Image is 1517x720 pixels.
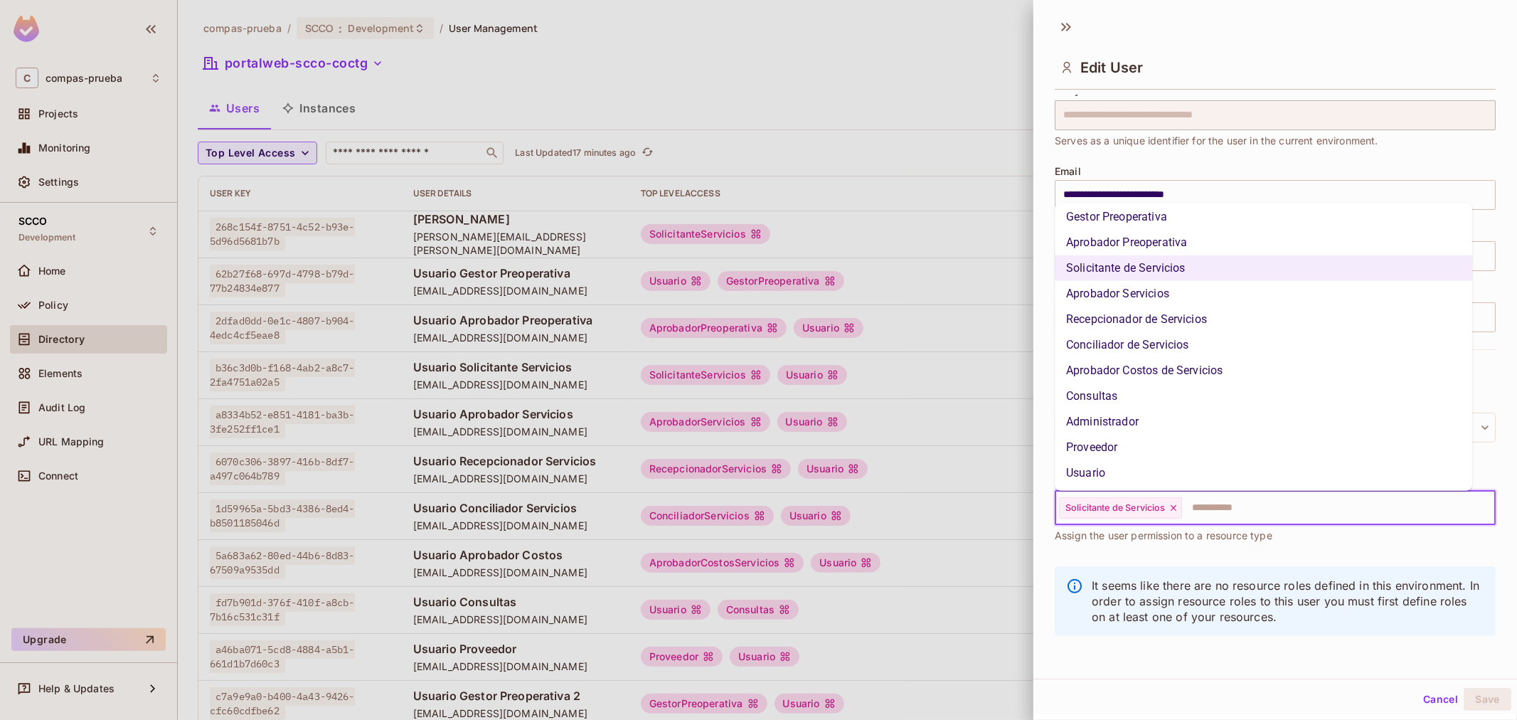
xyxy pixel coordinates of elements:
li: Gestor Preoperativa [1055,204,1472,230]
span: Assign the user permission to a resource type [1055,528,1272,544]
li: Solicitante de Servicios [1055,255,1472,281]
li: Proveedor [1055,435,1472,460]
button: Close [1488,506,1491,509]
li: Recepcionador de Servicios [1055,307,1472,332]
span: Edit User [1080,59,1143,76]
li: Aprobador Preoperativa [1055,230,1472,255]
span: Solicitante de Servicios [1065,502,1166,514]
li: Conciliador de Servicios [1055,332,1472,358]
button: Cancel [1417,688,1464,711]
li: Aprobador Servicios [1055,281,1472,307]
span: Serves as a unique identifier for the user in the current environment. [1055,133,1378,149]
li: Consultas [1055,383,1472,409]
span: Email [1055,166,1081,177]
li: Usuario [1055,460,1472,486]
li: Aprobador Costos de Servicios [1055,358,1472,383]
div: Solicitante de Servicios [1059,497,1182,519]
li: Administrador [1055,409,1472,435]
p: It seems like there are no resource roles defined in this environment. In order to assign resourc... [1092,578,1484,625]
button: Save [1464,688,1511,711]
